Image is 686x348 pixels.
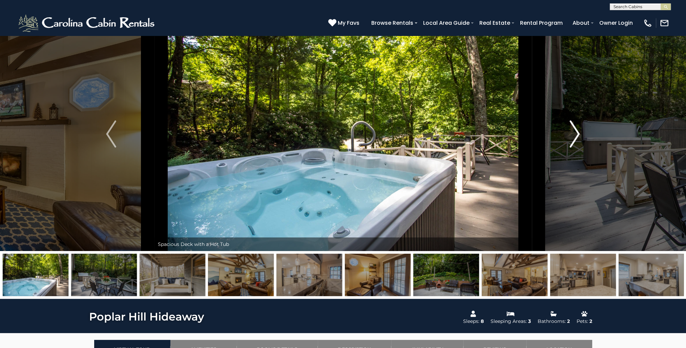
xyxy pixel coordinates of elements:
div: Spacious Deck with a Hot Tub [154,237,532,251]
img: phone-regular-white.png [643,18,652,28]
img: 164834779 [71,254,137,296]
a: Owner Login [596,17,636,29]
span: My Favs [338,19,359,27]
img: 164834787 [3,254,68,296]
img: arrow [570,120,580,148]
img: 163601144 [619,254,684,296]
a: Rental Program [517,17,566,29]
img: 163601141 [482,254,547,296]
img: arrow [106,120,116,148]
a: About [569,17,593,29]
img: 163601146 [550,254,616,296]
a: My Favs [328,19,361,27]
img: 163601151 [140,254,205,296]
img: 163601138 [208,254,274,296]
button: Next [532,17,618,251]
a: Real Estate [476,17,514,29]
img: 163601140 [345,254,411,296]
button: Previous [68,17,154,251]
img: White-1-2.png [17,13,158,33]
a: Browse Rentals [368,17,417,29]
img: mail-regular-white.png [660,18,669,28]
a: Local Area Guide [420,17,473,29]
img: 163601147 [276,254,342,296]
img: 164834786 [413,254,479,296]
